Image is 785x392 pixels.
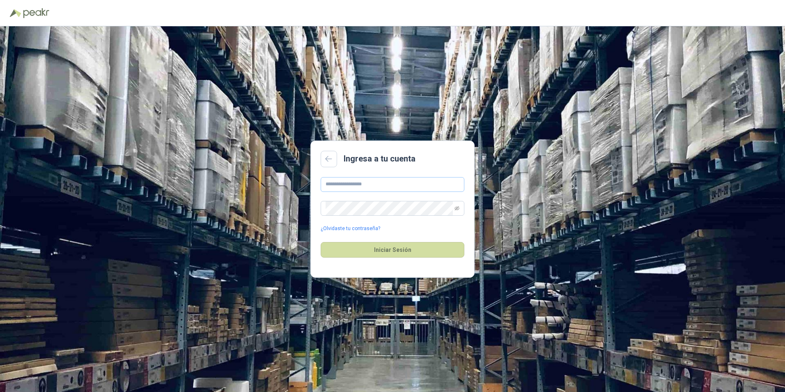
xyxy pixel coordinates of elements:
span: eye-invisible [454,206,459,211]
a: ¿Olvidaste tu contraseña? [321,225,380,233]
img: Logo [10,9,21,17]
h2: Ingresa a tu cuenta [344,152,415,165]
img: Peakr [23,8,49,18]
button: Iniciar Sesión [321,242,464,258]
